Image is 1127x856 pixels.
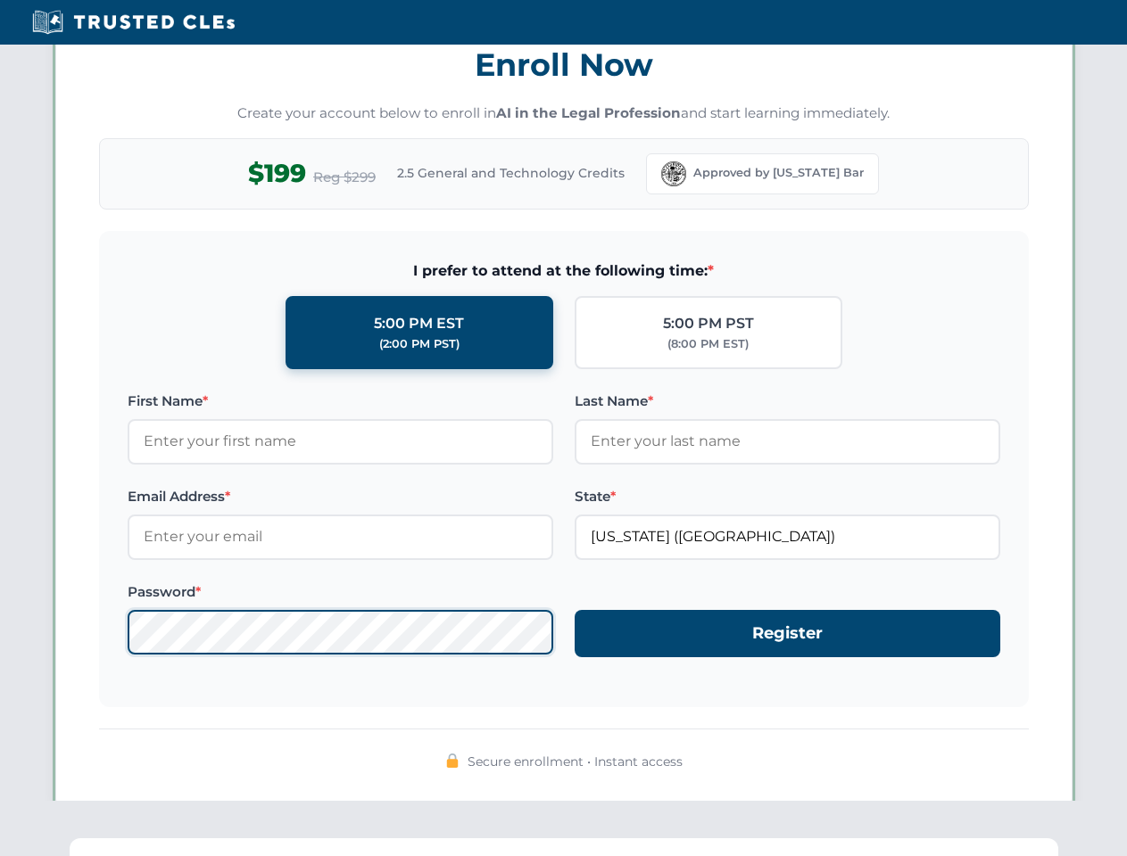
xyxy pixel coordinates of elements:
[468,752,683,771] span: Secure enrollment • Instant access
[379,335,460,353] div: (2:00 PM PST)
[575,514,1000,559] input: Florida (FL)
[248,153,306,193] span: $199
[445,753,460,768] img: 🔒
[575,419,1000,464] input: Enter your last name
[128,391,553,412] label: First Name
[128,581,553,603] label: Password
[575,391,1000,412] label: Last Name
[397,163,625,183] span: 2.5 General and Technology Credits
[374,312,464,335] div: 5:00 PM EST
[661,161,686,186] img: Florida Bar
[496,104,681,121] strong: AI in the Legal Profession
[693,164,864,182] span: Approved by [US_STATE] Bar
[128,514,553,559] input: Enter your email
[575,486,1000,507] label: State
[663,312,754,335] div: 5:00 PM PST
[99,37,1029,93] h3: Enroll Now
[27,9,240,36] img: Trusted CLEs
[128,259,1000,283] span: I prefer to attend at the following time:
[128,419,553,464] input: Enter your first name
[667,335,749,353] div: (8:00 PM EST)
[575,610,1000,657] button: Register
[99,103,1029,124] p: Create your account below to enroll in and start learning immediately.
[128,486,553,507] label: Email Address
[313,167,376,188] span: Reg $299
